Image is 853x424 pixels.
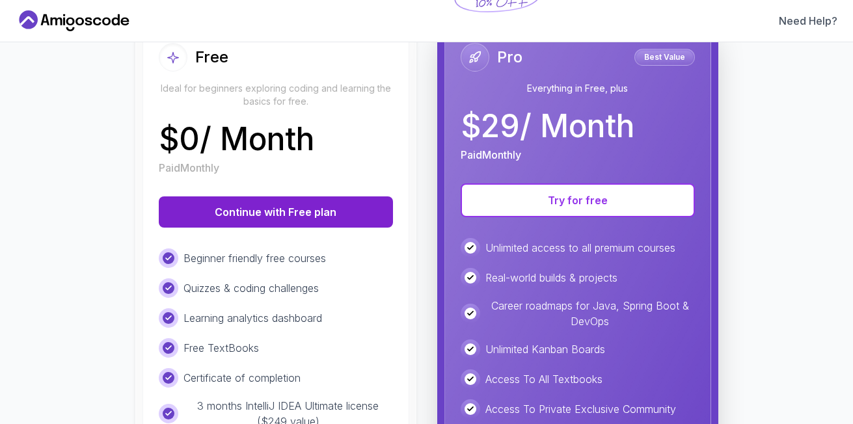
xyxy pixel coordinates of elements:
p: Beginner friendly free courses [183,250,326,266]
p: Ideal for beginners exploring coding and learning the basics for free. [159,82,393,108]
p: Career roadmaps for Java, Spring Boot & DevOps [485,298,695,329]
p: Access To All Textbooks [485,371,603,387]
button: Try for free [461,183,695,217]
p: Real-world builds & projects [485,270,617,285]
p: Certificate of completion [183,370,301,386]
p: $ 0 / Month [159,124,314,155]
button: Continue with Free plan [159,196,393,228]
p: Unlimited Kanban Boards [485,341,605,357]
p: $ 29 / Month [461,111,634,142]
a: Need Help? [779,13,837,29]
p: Learning analytics dashboard [183,310,322,326]
p: Paid Monthly [461,147,521,163]
p: Best Value [636,51,693,64]
p: Quizzes & coding challenges [183,280,319,296]
p: Paid Monthly [159,160,219,176]
h2: Free [195,47,228,68]
p: Access To Private Exclusive Community [485,401,676,417]
p: Free TextBooks [183,340,259,356]
p: Everything in Free, plus [461,82,695,95]
p: Unlimited access to all premium courses [485,240,675,256]
h2: Pro [497,47,522,68]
